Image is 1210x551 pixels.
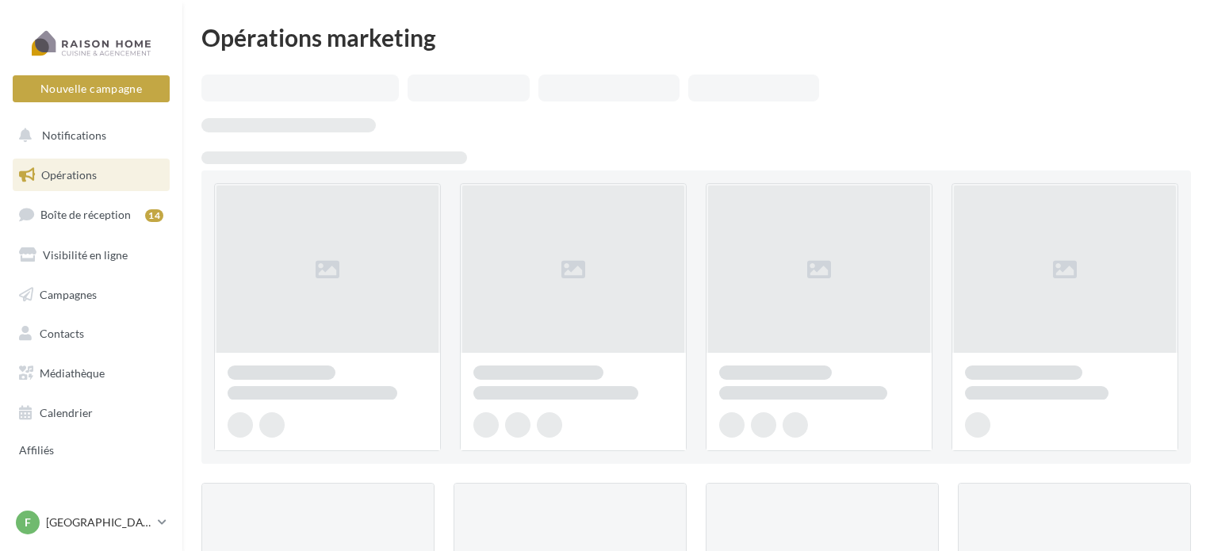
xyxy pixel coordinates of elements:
span: Affiliés [19,444,54,457]
span: Médiathèque [40,366,105,380]
a: Campagnes [10,278,173,312]
span: Opérations [41,168,97,182]
span: Contacts [40,327,84,340]
span: Visibilité en ligne [43,248,128,262]
span: Notifications [42,128,106,142]
div: Opérations marketing [201,25,1191,49]
a: Affiliés [10,435,173,464]
a: Contacts [10,317,173,350]
span: Campagnes [40,287,97,300]
p: [GEOGRAPHIC_DATA] [46,515,151,530]
div: 14 [145,209,163,222]
a: F [GEOGRAPHIC_DATA] [13,507,170,538]
a: Calendrier [10,396,173,430]
a: Opérations [10,159,173,192]
span: F [25,515,31,530]
span: Boîte de réception [40,208,131,221]
span: Calendrier [40,406,93,419]
a: Médiathèque [10,357,173,390]
a: Visibilité en ligne [10,239,173,272]
a: Boîte de réception14 [10,197,173,231]
button: Notifications [10,119,167,152]
button: Nouvelle campagne [13,75,170,102]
